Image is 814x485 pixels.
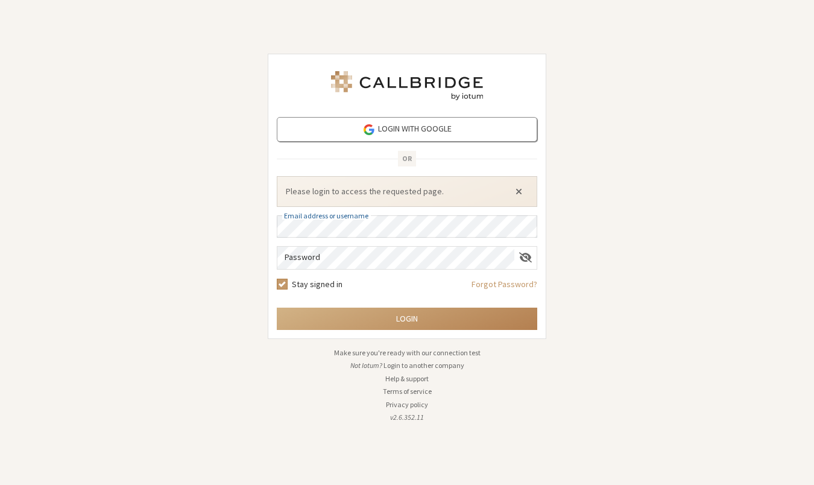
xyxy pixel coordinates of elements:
button: Login [277,308,537,330]
a: Terms of service [383,387,432,396]
input: Password [277,247,514,269]
span: Please login to access the requested page. [286,185,500,198]
a: Make sure you're ready with our connection test [334,348,481,357]
label: Stay signed in [292,278,342,291]
a: Privacy policy [386,400,428,409]
li: v2.6.352.11 [268,412,546,423]
iframe: Chat [784,454,805,477]
div: Show password [514,247,537,268]
button: Login to another company [383,360,464,371]
li: Not Iotum? [268,360,546,371]
img: google-icon.png [362,123,376,136]
img: Iotum [329,71,485,100]
a: Help & support [385,374,429,383]
input: Email address or username [277,215,537,238]
a: Forgot Password? [472,278,537,299]
span: OR [398,151,416,166]
a: Login with Google [277,117,537,142]
button: Close alert [509,182,528,200]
